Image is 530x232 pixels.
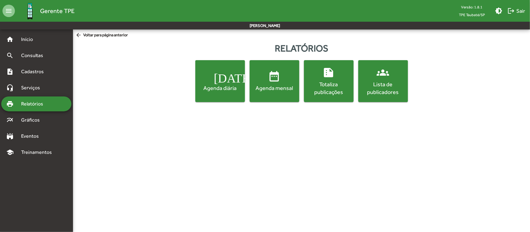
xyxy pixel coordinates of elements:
span: Relatórios [17,100,51,108]
span: Consultas [17,52,51,59]
span: Voltar para página anterior [75,32,128,39]
mat-icon: search [6,52,14,59]
span: Serviços [17,84,48,91]
mat-icon: groups [377,66,389,79]
div: Relatórios [73,41,530,55]
a: Gerente TPE [15,1,75,21]
img: Logo [20,1,40,21]
div: Agenda mensal [251,84,298,92]
mat-icon: [DATE] [214,70,226,83]
div: Totaliza publicações [305,80,352,96]
mat-icon: arrow_back [75,32,83,39]
mat-icon: note_add [6,68,14,75]
button: Agenda mensal [250,60,299,102]
span: Gerente TPE [40,6,75,16]
mat-icon: date_range [268,70,281,83]
div: Versão: 1.8.1 [454,3,490,11]
div: Agenda diária [197,84,244,92]
mat-icon: headset_mic [6,84,14,91]
mat-icon: print [6,100,14,108]
div: Lista de publicadores [360,80,407,96]
mat-icon: logout [507,7,515,15]
mat-icon: home [6,36,14,43]
mat-icon: summarize [323,66,335,79]
button: Lista de publicadores [358,60,408,102]
span: Cadastros [17,68,52,75]
span: Sair [507,5,525,16]
span: TPE Taubaté/SP [454,11,490,19]
mat-icon: brightness_medium [495,7,502,15]
button: Sair [505,5,528,16]
mat-icon: menu [2,5,15,17]
button: Totaliza publicações [304,60,354,102]
span: Início [17,36,42,43]
button: Agenda diária [195,60,245,102]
